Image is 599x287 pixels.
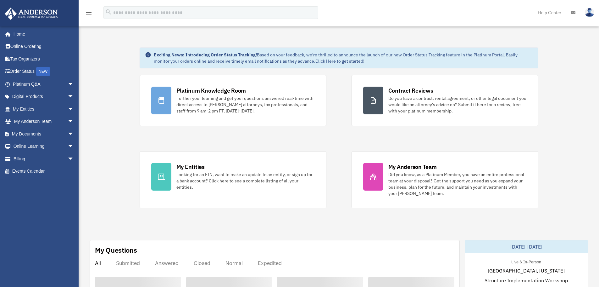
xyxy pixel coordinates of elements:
a: Online Learningarrow_drop_down [4,140,83,153]
a: Billingarrow_drop_down [4,152,83,165]
span: arrow_drop_down [68,128,80,141]
div: My Questions [95,245,137,255]
div: Platinum Knowledge Room [176,87,246,95]
div: Looking for an EIN, want to make an update to an entity, or sign up for a bank account? Click her... [176,171,315,190]
div: Normal [225,260,243,266]
div: All [95,260,101,266]
a: My Entitiesarrow_drop_down [4,103,83,115]
span: arrow_drop_down [68,78,80,91]
img: Anderson Advisors Platinum Portal [3,8,60,20]
a: Platinum Knowledge Room Further your learning and get your questions answered real-time with dire... [140,75,326,126]
div: Submitted [116,260,140,266]
a: Digital Productsarrow_drop_down [4,90,83,103]
div: NEW [36,67,50,76]
span: Structure Implementation Workshop [485,277,568,284]
i: search [105,9,112,15]
a: Contract Reviews Do you have a contract, rental agreement, or other legal document you would like... [352,75,538,126]
a: My Anderson Team Did you know, as a Platinum Member, you have an entire professional team at your... [352,151,538,208]
a: My Documentsarrow_drop_down [4,128,83,140]
div: [DATE]-[DATE] [465,240,588,253]
div: Closed [194,260,210,266]
span: [GEOGRAPHIC_DATA], [US_STATE] [488,267,565,274]
div: Do you have a contract, rental agreement, or other legal document you would like an attorney's ad... [388,95,527,114]
a: Click Here to get started! [315,58,364,64]
a: Events Calendar [4,165,83,178]
a: Order StatusNEW [4,65,83,78]
div: Based on your feedback, we're thrilled to announce the launch of our new Order Status Tracking fe... [154,52,533,64]
a: My Entities Looking for an EIN, want to make an update to an entity, or sign up for a bank accoun... [140,151,326,208]
img: User Pic [585,8,594,17]
span: arrow_drop_down [68,103,80,116]
div: Further your learning and get your questions answered real-time with direct access to [PERSON_NAM... [176,95,315,114]
span: arrow_drop_down [68,115,80,128]
i: menu [85,9,92,16]
div: Expedited [258,260,282,266]
div: Live & In-Person [506,258,546,265]
div: Did you know, as a Platinum Member, you have an entire professional team at your disposal? Get th... [388,171,527,197]
a: Tax Organizers [4,53,83,65]
span: arrow_drop_down [68,152,80,165]
a: Platinum Q&Aarrow_drop_down [4,78,83,90]
a: menu [85,11,92,16]
strong: Exciting News: Introducing Order Status Tracking! [154,52,257,58]
a: Home [4,28,80,40]
a: My Anderson Teamarrow_drop_down [4,115,83,128]
div: Answered [155,260,179,266]
div: My Anderson Team [388,163,437,171]
div: Contract Reviews [388,87,433,95]
span: arrow_drop_down [68,140,80,153]
a: Online Ordering [4,40,83,53]
div: My Entities [176,163,205,171]
span: arrow_drop_down [68,90,80,103]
